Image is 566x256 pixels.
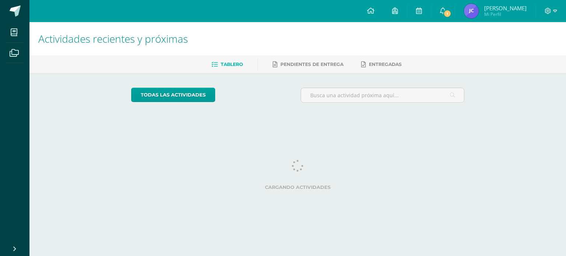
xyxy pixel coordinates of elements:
[484,11,527,17] span: Mi Perfil
[301,88,464,102] input: Busca una actividad próxima aquí...
[484,4,527,12] span: [PERSON_NAME]
[212,59,243,70] a: Tablero
[131,185,465,190] label: Cargando actividades
[443,10,451,18] span: 1
[361,59,402,70] a: Entregadas
[38,32,188,46] span: Actividades recientes y próximas
[273,59,343,70] a: Pendientes de entrega
[131,88,215,102] a: todas las Actividades
[280,62,343,67] span: Pendientes de entrega
[221,62,243,67] span: Tablero
[464,4,479,18] img: dc13916477827c5964e411bc3b1e6715.png
[369,62,402,67] span: Entregadas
